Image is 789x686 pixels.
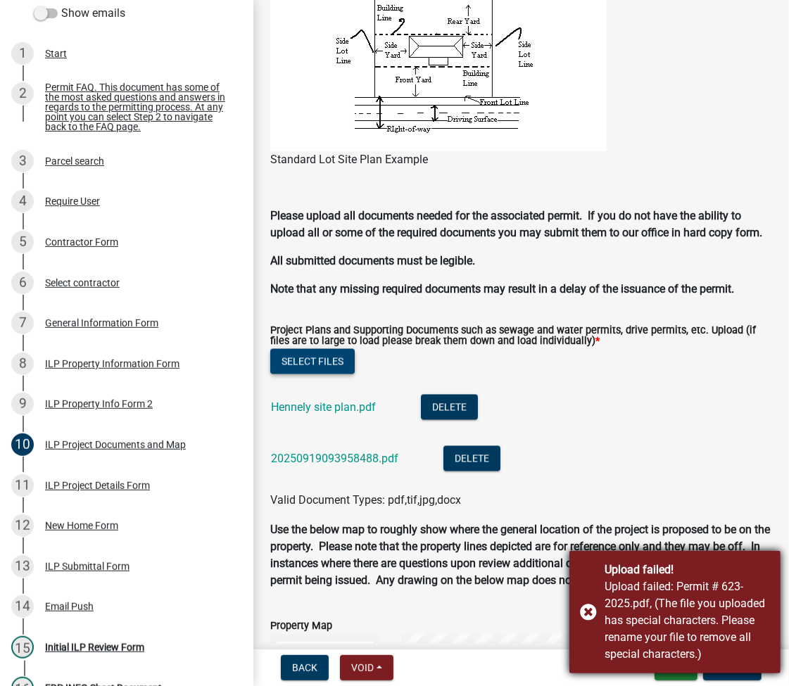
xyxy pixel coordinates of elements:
[11,433,34,456] div: 10
[11,42,34,65] div: 1
[270,209,762,239] strong: Please upload all documents needed for the associated permit. If you do not have the ability to u...
[270,621,332,631] label: Property Map
[11,231,34,253] div: 5
[11,595,34,618] div: 14
[270,493,461,507] span: Valid Document Types: pdf,tif,jpg,docx
[11,555,34,578] div: 13
[270,349,355,374] button: Select files
[270,151,772,168] figcaption: Standard Lot Site Plan Example
[45,278,120,288] div: Select contractor
[34,5,125,22] label: Show emails
[11,352,34,375] div: 8
[11,82,34,105] div: 2
[605,561,770,578] div: Upload failed!
[11,312,34,334] div: 7
[11,272,34,294] div: 6
[45,399,153,409] div: ILP Property Info Form 2
[45,82,231,132] div: Permit FAQ. This document has some of the most asked questions and answers in regards to the perm...
[292,662,317,673] span: Back
[281,655,329,680] button: Back
[45,521,118,531] div: New Home Form
[270,523,770,587] strong: Use the below map to roughly show where the general location of the project is proposed to be on ...
[11,636,34,659] div: 15
[45,359,179,369] div: ILP Property Information Form
[443,446,500,471] button: Delete
[277,642,374,685] li: Sketch Layer
[45,440,186,450] div: ILP Project Documents and Map
[45,237,118,247] div: Contractor Form
[421,395,478,420] button: Delete
[45,318,158,328] div: General Information Form
[11,393,34,415] div: 9
[270,254,475,267] strong: All submitted documents must be legible.
[11,514,34,537] div: 12
[11,190,34,212] div: 4
[45,642,144,652] div: Initial ILP Review Form
[11,474,34,497] div: 11
[271,400,376,414] a: Hennely site plan.pdf
[45,561,130,571] div: ILP Submittal Form
[11,150,34,172] div: 3
[45,49,67,58] div: Start
[270,326,772,346] label: Project Plans and Supporting Documents such as sewage and water permits, drive permits, etc. Uplo...
[443,452,500,466] wm-modal-confirm: Delete Document
[271,452,398,465] a: 20250919093958488.pdf
[45,602,94,611] div: Email Push
[270,282,734,296] strong: Note that any missing required documents may result in a delay of the issuance of the permit.
[605,578,770,663] div: Upload failed: Permit # 623-2025.pdf, (The file you uploaded has special characters. Please renam...
[421,401,478,414] wm-modal-confirm: Delete Document
[45,156,104,166] div: Parcel search
[45,481,150,490] div: ILP Project Details Form
[340,655,393,680] button: Void
[45,196,100,206] div: Require User
[351,662,374,673] span: Void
